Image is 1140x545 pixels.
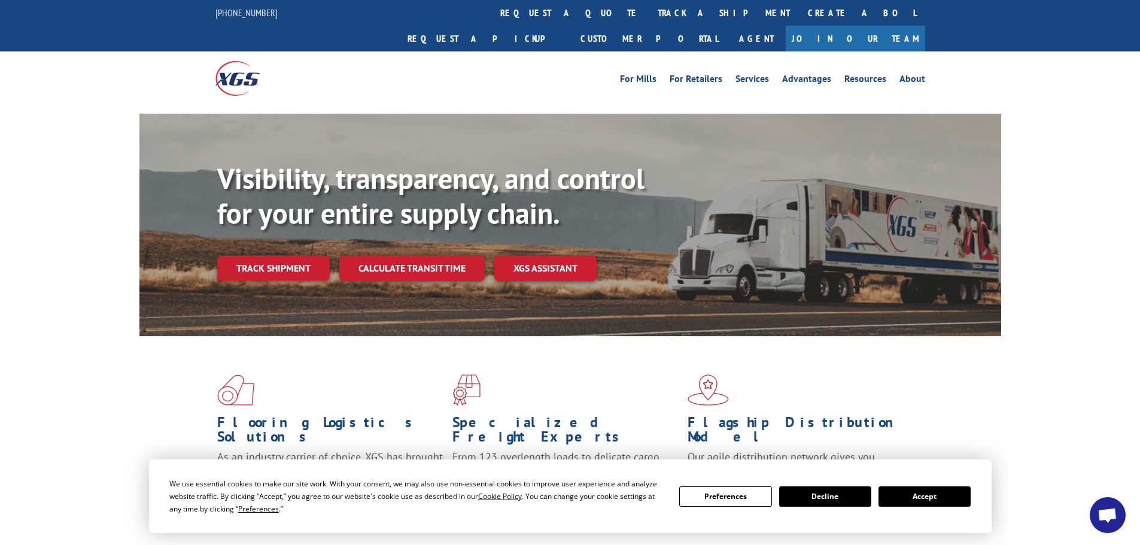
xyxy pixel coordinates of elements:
[452,450,679,503] p: From 123 overlength loads to delicate cargo, our experienced staff knows the best way to move you...
[679,486,771,507] button: Preferences
[786,26,925,51] a: Join Our Team
[478,491,522,501] span: Cookie Policy
[399,26,571,51] a: Request a pickup
[899,74,925,87] a: About
[620,74,656,87] a: For Mills
[217,160,645,232] b: Visibility, transparency, and control for your entire supply chain.
[217,375,254,406] img: xgs-icon-total-supply-chain-intelligence-red
[238,504,279,514] span: Preferences
[452,415,679,450] h1: Specialized Freight Experts
[217,255,330,281] a: Track shipment
[779,486,871,507] button: Decline
[149,459,992,533] div: Cookie Consent Prompt
[494,255,597,281] a: XGS ASSISTANT
[688,415,914,450] h1: Flagship Distribution Model
[782,74,831,87] a: Advantages
[215,7,278,19] a: [PHONE_NUMBER]
[735,74,769,87] a: Services
[169,477,665,515] div: We use essential cookies to make our site work. With your consent, we may also use non-essential ...
[217,450,443,492] span: As an industry carrier of choice, XGS has brought innovation and dedication to flooring logistics...
[670,74,722,87] a: For Retailers
[339,255,485,281] a: Calculate transit time
[727,26,786,51] a: Agent
[688,450,908,478] span: Our agile distribution network gives you nationwide inventory management on demand.
[217,415,443,450] h1: Flooring Logistics Solutions
[688,375,729,406] img: xgs-icon-flagship-distribution-model-red
[452,375,481,406] img: xgs-icon-focused-on-flooring-red
[1090,497,1126,533] div: Open chat
[571,26,727,51] a: Customer Portal
[878,486,971,507] button: Accept
[844,74,886,87] a: Resources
